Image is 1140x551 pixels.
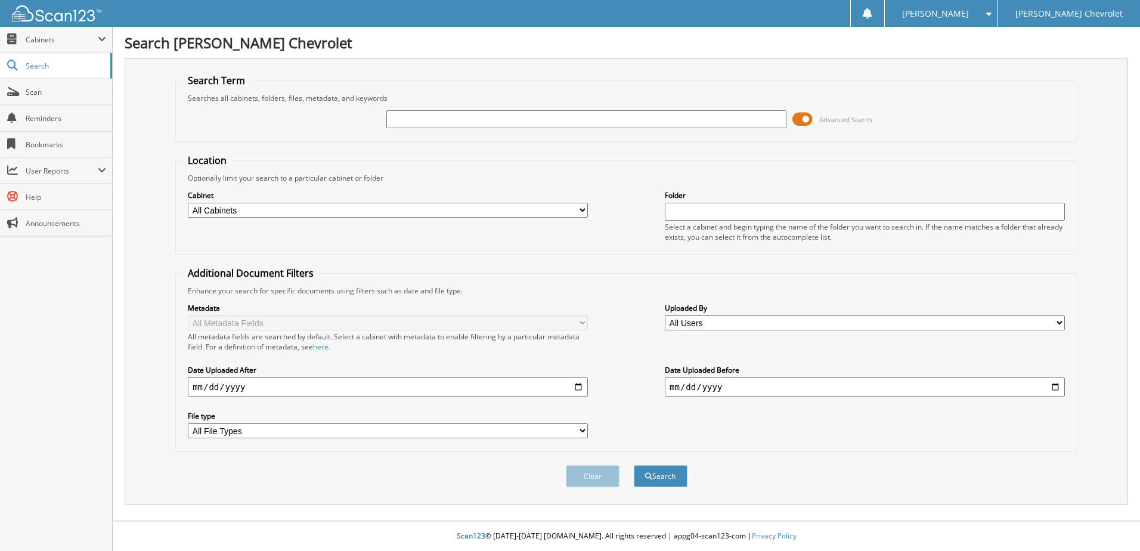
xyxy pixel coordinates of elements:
[182,286,1071,296] div: Enhance your search for specific documents using filters such as date and file type.
[26,192,106,202] span: Help
[634,465,687,487] button: Search
[125,33,1128,52] h1: Search [PERSON_NAME] Chevrolet
[188,365,588,375] label: Date Uploaded After
[188,303,588,313] label: Metadata
[12,5,101,21] img: scan123-logo-white.svg
[902,10,969,17] span: [PERSON_NAME]
[182,93,1071,103] div: Searches all cabinets, folders, files, metadata, and keywords
[566,465,619,487] button: Clear
[113,522,1140,551] div: © [DATE]-[DATE] [DOMAIN_NAME]. All rights reserved | appg04-scan123-com |
[665,303,1065,313] label: Uploaded By
[26,113,106,123] span: Reminders
[665,222,1065,242] div: Select a cabinet and begin typing the name of the folder you want to search in. If the name match...
[26,140,106,150] span: Bookmarks
[26,35,98,45] span: Cabinets
[26,61,104,71] span: Search
[752,531,797,541] a: Privacy Policy
[26,218,106,228] span: Announcements
[665,377,1065,397] input: end
[188,190,588,200] label: Cabinet
[182,173,1071,183] div: Optionally limit your search to a particular cabinet or folder
[26,166,98,176] span: User Reports
[819,115,872,124] span: Advanced Search
[188,377,588,397] input: start
[26,87,106,97] span: Scan
[665,190,1065,200] label: Folder
[1015,10,1123,17] span: [PERSON_NAME] Chevrolet
[313,342,329,352] a: here
[182,154,233,167] legend: Location
[665,365,1065,375] label: Date Uploaded Before
[188,332,588,352] div: All metadata fields are searched by default. Select a cabinet with metadata to enable filtering b...
[188,411,588,421] label: File type
[182,267,320,280] legend: Additional Document Filters
[182,74,251,87] legend: Search Term
[457,531,485,541] span: Scan123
